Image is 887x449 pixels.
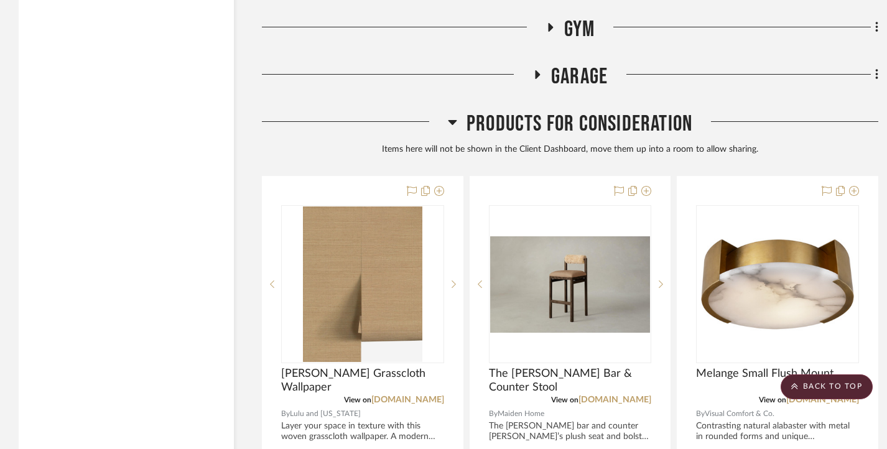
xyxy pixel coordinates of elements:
[303,206,422,362] img: Beale Grasscloth Wallpaper
[290,408,361,420] span: Lulu and [US_STATE]
[696,367,834,381] span: Melange Small Flush Mount
[281,367,444,394] span: [PERSON_NAME] Grasscloth Wallpaper
[705,408,774,420] span: Visual Comfort & Co.
[564,16,595,43] span: Gym
[344,396,371,404] span: View on
[551,396,578,404] span: View on
[700,206,855,362] img: Melange Small Flush Mount
[490,236,651,333] img: The Thayer Bar & Counter Stool
[489,367,652,394] span: The [PERSON_NAME] Bar & Counter Stool
[696,408,705,420] span: By
[498,408,544,420] span: Maiden Home
[759,396,786,404] span: View on
[781,374,873,399] scroll-to-top-button: BACK TO TOP
[467,111,692,137] span: Products For Consideration
[281,408,290,420] span: By
[551,63,608,90] span: Garage
[489,408,498,420] span: By
[578,396,651,404] a: [DOMAIN_NAME]
[786,396,859,404] a: [DOMAIN_NAME]
[371,396,444,404] a: [DOMAIN_NAME]
[262,143,878,157] div: Items here will not be shown in the Client Dashboard, move them up into a room to allow sharing.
